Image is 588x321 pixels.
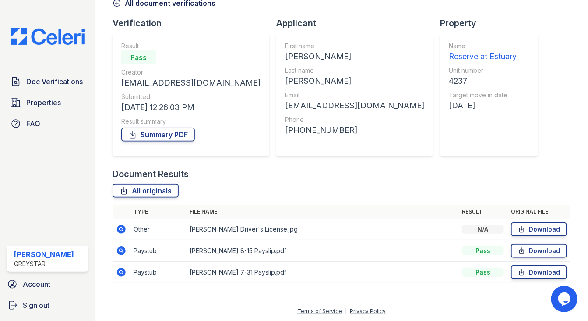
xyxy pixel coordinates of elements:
[4,296,92,314] a: Sign out
[113,168,189,180] div: Document Results
[345,308,347,314] div: |
[462,246,504,255] div: Pass
[186,262,458,283] td: [PERSON_NAME] 7-31 Payslip.pdf
[26,97,61,108] span: Properties
[285,124,424,136] div: [PHONE_NUMBER]
[7,115,88,132] a: FAQ
[285,50,424,63] div: [PERSON_NAME]
[186,205,458,219] th: File name
[458,205,507,219] th: Result
[130,205,186,219] th: Type
[113,184,179,198] a: All originals
[121,50,156,64] div: Pass
[449,75,517,87] div: 4237
[14,249,74,260] div: [PERSON_NAME]
[4,28,92,45] img: CE_Logo_Blue-a8612792a0a2168367f1c8372b55b34899dd931a85d93a1a3d3e32e68fde9ad4.png
[449,42,517,63] a: Name Reserve at Estuary
[449,42,517,50] div: Name
[449,100,517,112] div: [DATE]
[449,66,517,75] div: Unit number
[23,279,50,289] span: Account
[7,94,88,111] a: Properties
[507,205,570,219] th: Original file
[130,240,186,262] td: Paystub
[186,240,458,262] td: [PERSON_NAME] 8-15 Payslip.pdf
[276,17,440,29] div: Applicant
[285,100,424,112] div: [EMAIL_ADDRESS][DOMAIN_NAME]
[285,91,424,100] div: Email
[285,42,424,50] div: First name
[449,50,517,63] div: Reserve at Estuary
[121,117,261,126] div: Result summary
[511,222,567,236] a: Download
[130,219,186,240] td: Other
[113,17,276,29] div: Verification
[23,300,49,310] span: Sign out
[121,128,195,142] a: Summary PDF
[462,268,504,277] div: Pass
[449,91,517,100] div: Target move in date
[285,66,424,75] div: Last name
[4,275,92,293] a: Account
[26,118,40,129] span: FAQ
[7,73,88,90] a: Doc Verifications
[121,93,261,101] div: Submitted
[551,286,579,312] iframe: chat widget
[121,77,261,89] div: [EMAIL_ADDRESS][DOMAIN_NAME]
[285,115,424,124] div: Phone
[121,68,261,77] div: Creator
[186,219,458,240] td: [PERSON_NAME] Driver's License.jpg
[462,225,504,234] div: N/A
[297,308,342,314] a: Terms of Service
[121,101,261,114] div: [DATE] 12:26:03 PM
[350,308,386,314] a: Privacy Policy
[130,262,186,283] td: Paystub
[511,244,567,258] a: Download
[440,17,545,29] div: Property
[285,75,424,87] div: [PERSON_NAME]
[14,260,74,268] div: Greystar
[121,42,261,50] div: Result
[511,265,567,279] a: Download
[26,76,83,87] span: Doc Verifications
